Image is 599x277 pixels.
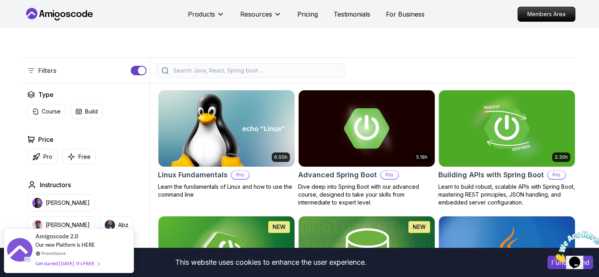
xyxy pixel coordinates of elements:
img: instructor img [32,220,43,230]
img: Building APIs with Spring Boot card [439,90,575,167]
p: 5.18h [416,154,428,160]
img: instructor img [105,220,115,230]
a: Linux Fundamentals card6.00hLinux FundamentalsProLearn the fundamentals of Linux and how to use t... [158,90,295,199]
p: Abz [118,221,128,229]
button: Accept cookies [547,256,593,269]
p: Course [42,108,61,115]
h2: Linux Fundamentals [158,169,228,180]
button: Free [62,149,96,164]
h2: Instructors [40,180,71,190]
a: ProveSource [41,250,66,257]
h2: Type [38,90,54,99]
button: instructor img[PERSON_NAME] [27,194,95,212]
a: Building APIs with Spring Boot card3.30hBuilding APIs with Spring BootProLearn to build robust, s... [438,90,575,206]
button: Build [70,104,103,119]
p: Members Area [518,7,575,21]
p: Products [188,9,215,19]
p: 3.30h [554,154,568,160]
p: Learn the fundamentals of Linux and how to use the command line [158,183,295,199]
p: Pro [548,171,565,179]
span: Our new Platform is HERE [35,242,95,248]
p: Pro [43,153,52,161]
button: Pro [27,149,57,164]
h2: Building APIs with Spring Boot [438,169,544,180]
p: NEW [273,223,286,231]
p: [PERSON_NAME] [46,221,90,229]
p: Filters [38,66,56,75]
input: Search Java, React, Spring boot ... [172,67,340,74]
p: Dive deep into Spring Boot with our advanced course, designed to take your skills from intermedia... [298,183,435,206]
img: Linux Fundamentals card [158,90,295,167]
p: Pro [232,171,249,179]
img: Chat attention grabber [3,3,52,34]
a: For Business [386,9,425,19]
p: Build [85,108,98,115]
p: Pro [381,171,398,179]
p: Resources [240,9,272,19]
button: Resources [240,9,282,25]
button: instructor img[PERSON_NAME] [27,216,95,234]
img: instructor img [32,198,43,208]
span: Amigoscode 2.0 [35,232,78,241]
iframe: chat widget [550,228,599,265]
button: Course [27,104,66,119]
button: Products [188,9,224,25]
h2: Advanced Spring Boot [298,169,377,180]
p: Free [78,153,91,161]
div: Get started [DATE]. It's FREE [35,259,99,268]
a: Pricing [297,9,318,19]
h2: Price [38,135,54,144]
img: provesource social proof notification image [7,238,33,264]
p: [PERSON_NAME] [46,199,90,207]
p: Learn to build robust, scalable APIs with Spring Boot, mastering REST principles, JSON handling, ... [438,183,575,206]
span: 1 [3,3,6,10]
img: Advanced Spring Boot card [299,90,435,167]
a: Testimonials [334,9,370,19]
p: NEW [413,223,426,231]
p: 6.00h [274,154,287,160]
button: instructor imgAbz [100,216,134,234]
div: This website uses cookies to enhance the user experience. [6,254,536,271]
a: Advanced Spring Boot card5.18hAdvanced Spring BootProDive deep into Spring Boot with our advanced... [298,90,435,206]
a: Members Area [517,7,575,22]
